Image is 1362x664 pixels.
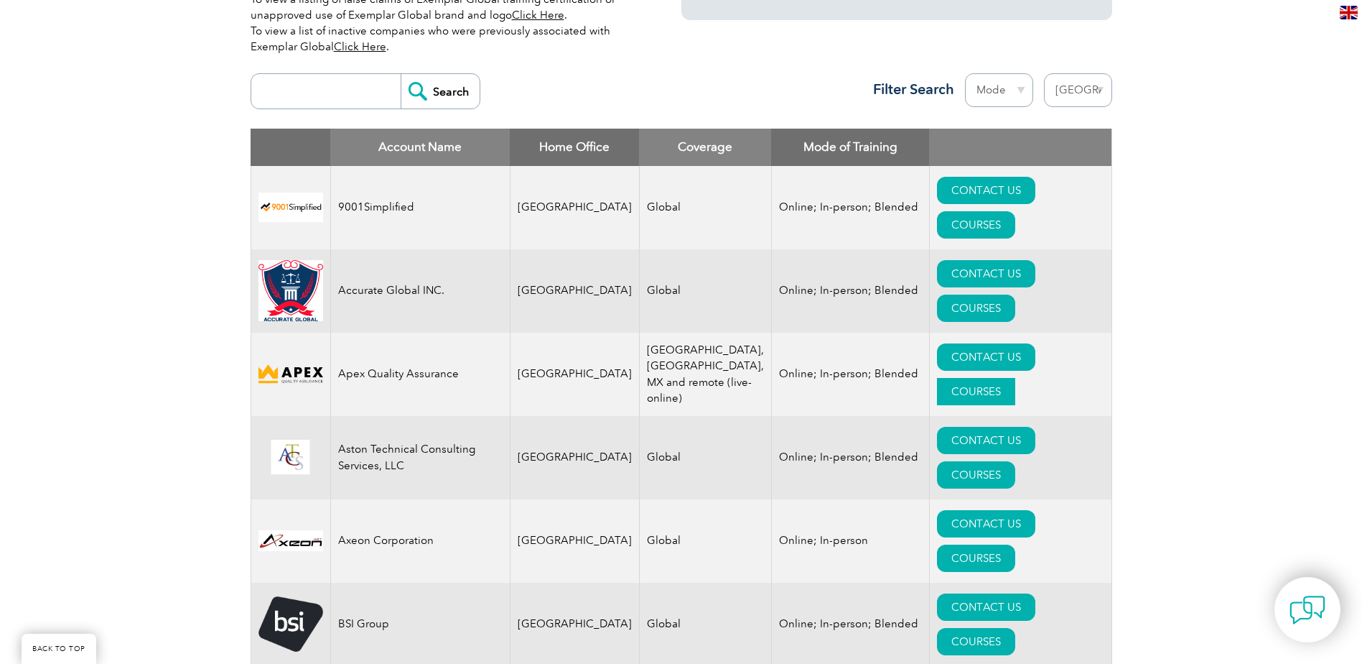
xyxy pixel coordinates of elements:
td: [GEOGRAPHIC_DATA], [GEOGRAPHIC_DATA], MX and remote (live-online) [639,333,771,416]
a: CONTACT US [937,594,1035,621]
a: COURSES [937,378,1015,405]
img: contact-chat.png [1289,592,1325,628]
td: [GEOGRAPHIC_DATA] [510,499,639,583]
td: Axeon Corporation [330,499,510,583]
img: cdfe6d45-392f-f011-8c4d-000d3ad1ee32-logo.png [258,362,323,386]
img: 5f72c78c-dabc-ea11-a814-000d3a79823d-logo.png [258,596,323,652]
h3: Filter Search [864,80,954,98]
input: Search [401,74,480,109]
a: CONTACT US [937,343,1035,371]
img: en [1340,6,1358,19]
a: COURSES [937,461,1015,489]
a: BACK TO TOP [22,634,96,664]
td: [GEOGRAPHIC_DATA] [510,249,639,333]
a: COURSES [937,295,1015,322]
img: 37c9c059-616f-eb11-a812-002248153038-logo.png [258,193,323,222]
a: Click Here [334,40,386,53]
td: Global [639,166,771,249]
img: ce24547b-a6e0-e911-a812-000d3a795b83-logo.png [258,440,323,475]
a: CONTACT US [937,177,1035,204]
td: Online; In-person; Blended [771,416,929,499]
th: Home Office: activate to sort column ascending [510,129,639,166]
th: Mode of Training: activate to sort column ascending [771,129,929,166]
td: Global [639,416,771,499]
td: [GEOGRAPHIC_DATA] [510,333,639,416]
td: [GEOGRAPHIC_DATA] [510,166,639,249]
img: 28820fe6-db04-ea11-a811-000d3a793f32-logo.jpg [258,530,323,552]
td: Aston Technical Consulting Services, LLC [330,416,510,499]
th: Account Name: activate to sort column descending [330,129,510,166]
td: [GEOGRAPHIC_DATA] [510,416,639,499]
a: COURSES [937,628,1015,655]
a: CONTACT US [937,260,1035,287]
img: a034a1f6-3919-f011-998a-0022489685a1-logo.png [258,260,323,322]
td: Online; In-person [771,499,929,583]
td: Online; In-person; Blended [771,166,929,249]
a: COURSES [937,545,1015,572]
td: Online; In-person; Blended [771,333,929,416]
th: : activate to sort column ascending [929,129,1111,166]
td: Online; In-person; Blended [771,249,929,333]
th: Coverage: activate to sort column ascending [639,129,771,166]
a: CONTACT US [937,427,1035,454]
td: Global [639,499,771,583]
a: CONTACT US [937,510,1035,538]
td: 9001Simplified [330,166,510,249]
a: COURSES [937,211,1015,239]
td: Apex Quality Assurance [330,333,510,416]
td: Global [639,249,771,333]
td: Accurate Global INC. [330,249,510,333]
a: Click Here [512,9,564,22]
